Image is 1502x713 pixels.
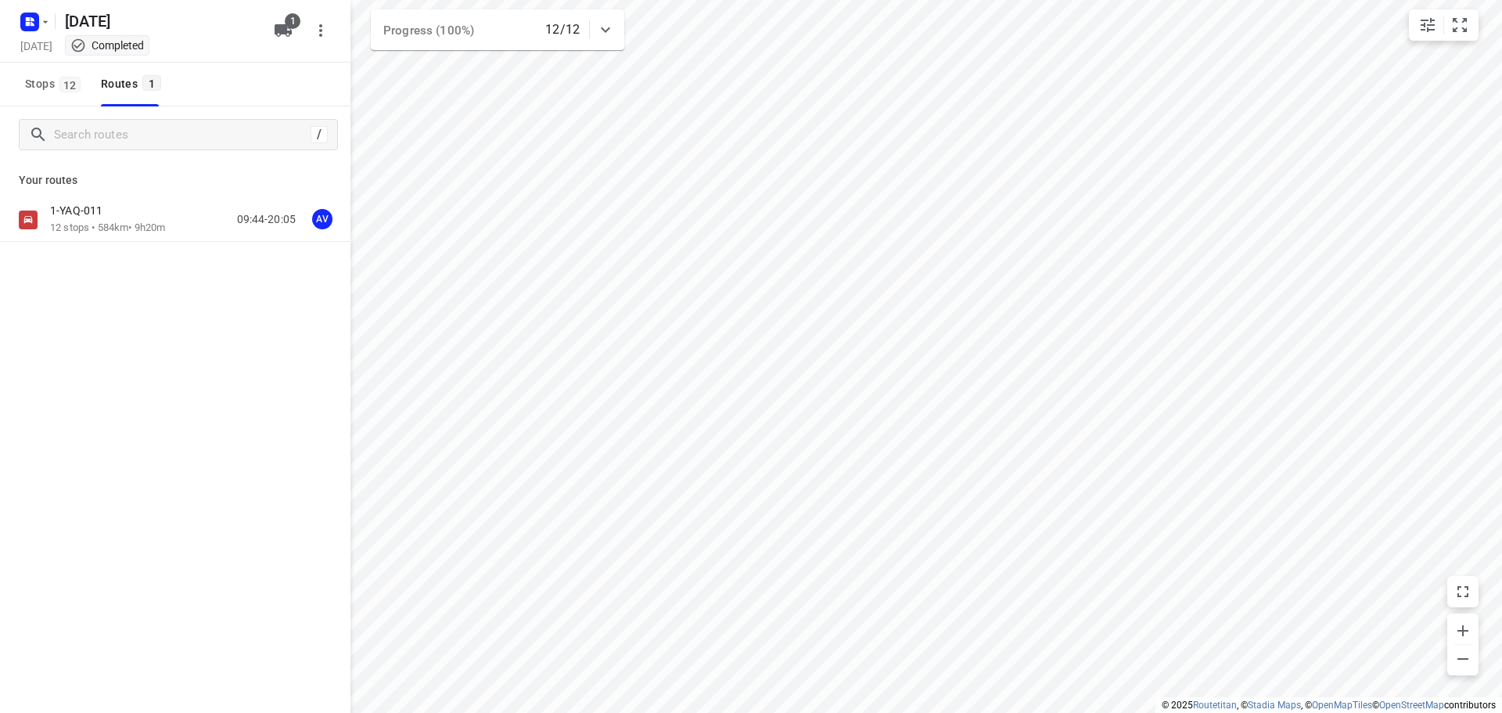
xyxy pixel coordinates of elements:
[25,74,85,94] span: Stops
[545,20,580,39] p: 12/12
[1162,700,1496,711] li: © 2025 , © , © © contributors
[305,15,336,46] button: More
[285,13,300,29] span: 1
[1409,9,1479,41] div: small contained button group
[311,126,328,143] div: /
[371,9,624,50] div: Progress (100%)12/12
[383,23,474,38] span: Progress (100%)
[101,74,166,94] div: Routes
[1444,9,1475,41] button: Fit zoom
[1412,9,1443,41] button: Map settings
[268,15,299,46] button: 1
[50,203,112,218] p: 1-YAQ-011
[142,75,161,91] span: 1
[50,221,165,236] p: 12 stops • 584km • 9h20m
[237,211,296,228] p: 09:44-20:05
[70,38,144,53] div: This project completed. You cannot make any changes to it.
[19,172,332,189] p: Your routes
[1312,700,1372,711] a: OpenMapTiles
[1379,700,1444,711] a: OpenStreetMap
[1193,700,1237,711] a: Routetitan
[1248,700,1301,711] a: Stadia Maps
[59,77,81,92] span: 12
[54,123,311,147] input: Search routes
